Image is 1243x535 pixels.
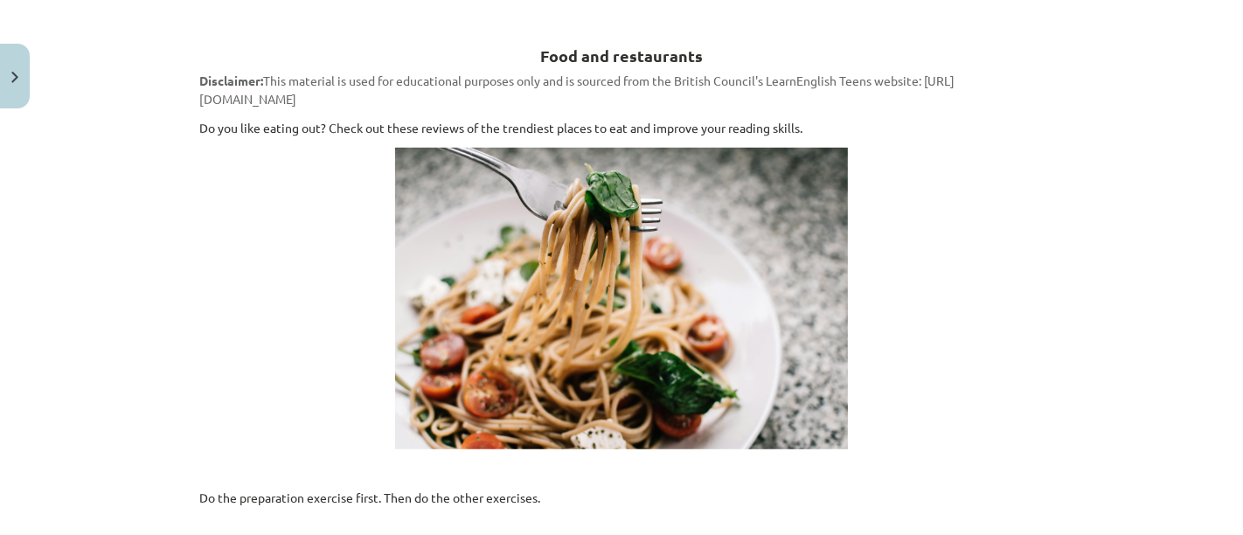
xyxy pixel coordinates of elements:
span: This material is used for educational purposes only and is sourced from the British Council's Lea... [199,73,955,107]
p: Do you like eating out? Check out these reviews of the trendiest places to eat and improve your r... [199,119,1044,137]
p: Do the preparation exercise first. Then do the other exercises. [199,489,1044,507]
strong: Food and restaurants [540,45,703,66]
img: icon-close-lesson-0947bae3869378f0d4975bcd49f059093ad1ed9edebbc8119c70593378902aed.svg [11,72,18,83]
strong: Disclaimer: [199,73,263,88]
